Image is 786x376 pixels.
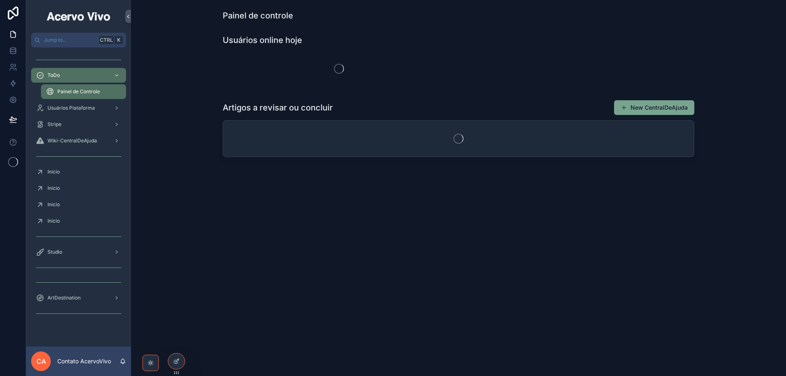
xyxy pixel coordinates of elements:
[47,137,97,144] span: Wiki-CentralDeAjuda
[31,164,126,179] a: Início
[47,201,60,208] span: Início
[31,101,126,115] a: Usuários Plataforma
[47,185,60,191] span: Início
[26,47,131,331] div: scrollable content
[31,197,126,212] a: Início
[47,295,81,301] span: ArtDestination
[47,249,62,255] span: Studio
[41,84,126,99] a: Painel de Controle
[47,121,61,128] span: Stripe
[47,169,60,175] span: Início
[31,68,126,83] a: ToDo
[47,72,60,79] span: ToDo
[223,102,333,113] h1: Artigos a revisar ou concluir
[47,218,60,224] span: Início
[31,117,126,132] a: Stripe
[57,357,111,365] p: Contato AcervoVivo
[31,290,126,305] a: ArtDestination
[115,37,122,43] span: K
[99,36,114,44] span: Ctrl
[44,37,96,43] span: Jump to...
[57,88,100,95] span: Painel de Controle
[223,10,293,21] h1: Painel de controle
[31,245,126,259] a: Studio
[31,33,126,47] button: Jump to...CtrlK
[36,356,46,366] span: CA
[47,105,95,111] span: Usuários Plataforma
[31,133,126,148] a: Wiki-CentralDeAjuda
[31,181,126,196] a: Início
[223,34,302,46] h1: Usuários online hoje
[45,10,112,23] img: App logo
[31,214,126,228] a: Início
[614,100,694,115] button: New CentralDeAjuda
